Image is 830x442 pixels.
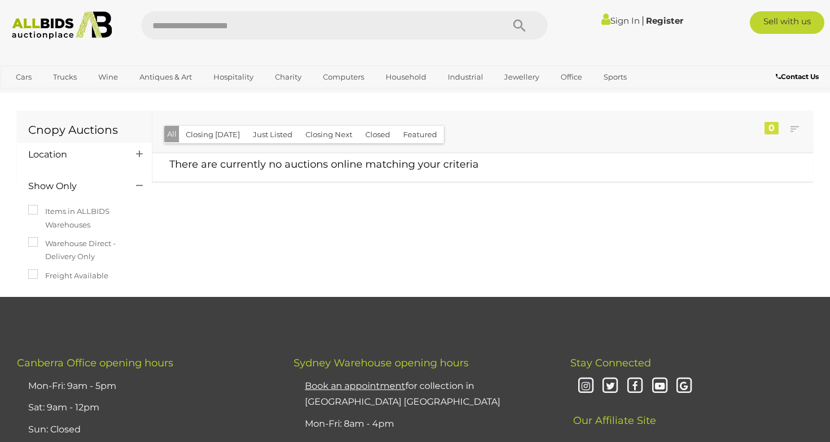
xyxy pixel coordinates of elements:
h1: Cnopy Auctions [28,124,141,136]
a: Wine [91,68,125,86]
a: Computers [316,68,372,86]
button: Closed [359,126,397,143]
b: Contact Us [776,72,819,81]
li: Mon-Fri: 8am - 4pm [302,413,542,435]
a: Book an appointmentfor collection in [GEOGRAPHIC_DATA] [GEOGRAPHIC_DATA] [305,380,500,408]
span: Our Affiliate Site [570,397,656,427]
a: Register [646,15,683,26]
button: All [164,126,180,142]
a: [GEOGRAPHIC_DATA] [8,86,103,105]
i: Facebook [625,377,645,396]
button: Closing Next [299,126,359,143]
i: Instagram [576,377,596,396]
a: Trucks [46,68,84,86]
li: Mon-Fri: 9am - 5pm [25,375,265,397]
button: Closing [DATE] [179,126,247,143]
label: Items in ALLBIDS Warehouses [28,205,141,231]
a: Industrial [440,68,491,86]
i: Google [675,377,694,396]
label: Freight Available [28,269,108,282]
button: Search [491,11,548,40]
img: Allbids.com.au [6,11,118,40]
span: | [641,14,644,27]
a: Hospitality [206,68,261,86]
button: Just Listed [246,126,299,143]
i: Twitter [601,377,621,396]
a: Cars [8,68,39,86]
a: Sell with us [750,11,824,34]
h4: Location [28,150,119,160]
span: There are currently no auctions online matching your criteria [169,158,479,170]
div: 0 [765,122,779,134]
label: Warehouse Direct - Delivery Only [28,237,141,264]
a: Contact Us [776,71,822,83]
a: Antiques & Art [132,68,199,86]
span: Canberra Office opening hours [17,357,173,369]
span: Sydney Warehouse opening hours [294,357,469,369]
h4: Show Only [28,181,119,191]
a: Jewellery [497,68,547,86]
span: Stay Connected [570,357,651,369]
a: Household [378,68,434,86]
a: Sports [596,68,634,86]
button: Featured [396,126,444,143]
i: Youtube [650,377,670,396]
a: Charity [268,68,309,86]
a: Sign In [601,15,640,26]
li: Sat: 9am - 12pm [25,397,265,419]
li: Sun: Closed [25,419,265,441]
a: Office [553,68,589,86]
u: Book an appointment [305,380,405,391]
